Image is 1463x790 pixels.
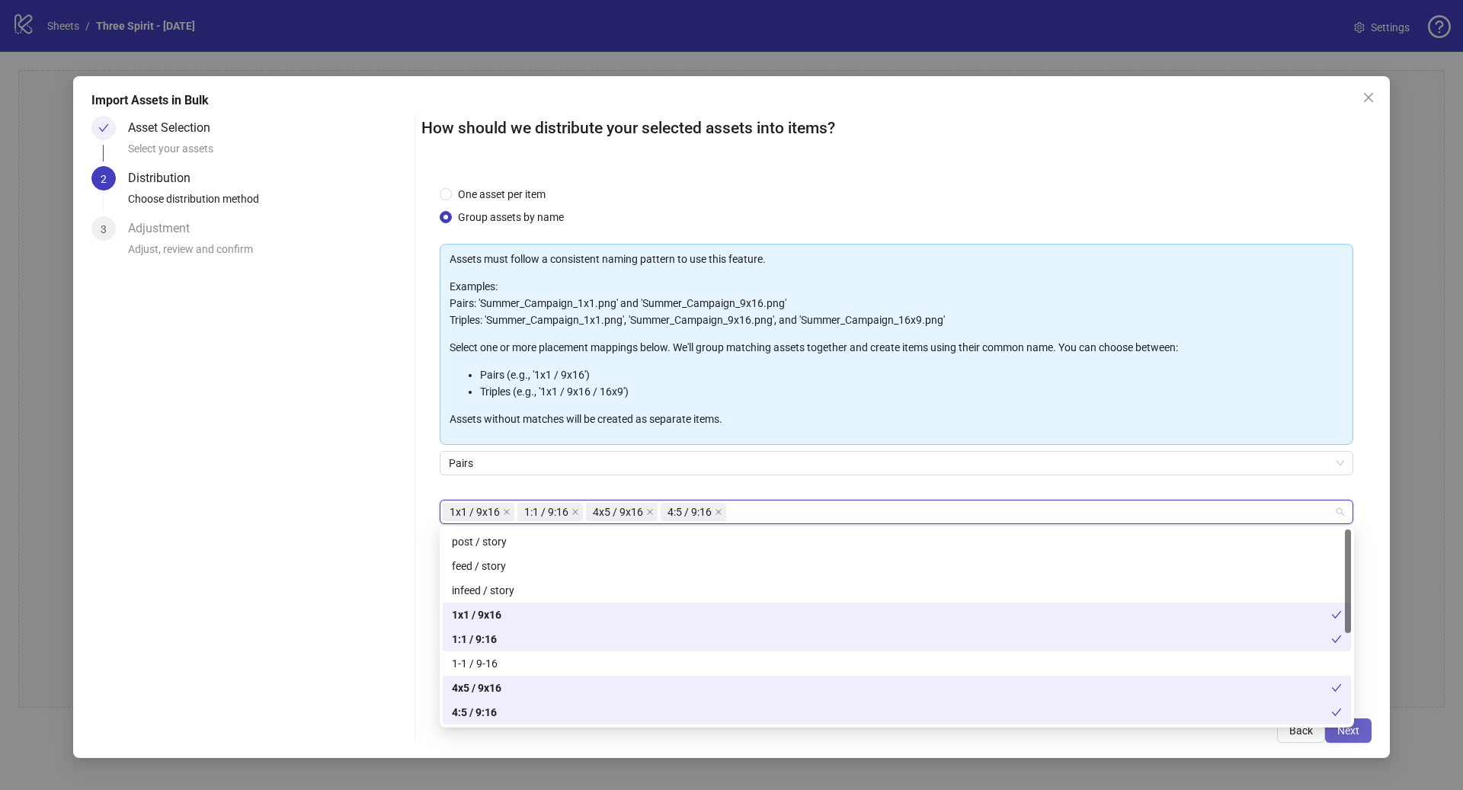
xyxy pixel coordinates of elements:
[593,504,643,520] span: 4x5 / 9x16
[443,603,1351,627] div: 1x1 / 9x16
[452,655,1342,672] div: 1-1 / 9-16
[450,251,1343,267] p: Assets must follow a consistent naming pattern to use this feature.
[443,503,514,521] span: 1x1 / 9x16
[480,366,1343,383] li: Pairs (e.g., '1x1 / 9x16')
[128,140,408,166] div: Select your assets
[452,209,570,225] span: Group assets by name
[421,116,1372,141] h2: How should we distribute your selected assets into items?
[443,627,1351,651] div: 1:1 / 9:16
[452,704,1331,721] div: 4:5 / 9:16
[1289,724,1313,737] span: Back
[517,503,583,521] span: 1:1 / 9:16
[128,166,203,190] div: Distribution
[128,190,408,216] div: Choose distribution method
[128,116,222,140] div: Asset Selection
[443,651,1351,676] div: 1-1 / 9-16
[101,223,107,235] span: 3
[91,91,1372,110] div: Import Assets in Bulk
[667,504,712,520] span: 4:5 / 9:16
[452,533,1342,550] div: post / story
[661,503,726,521] span: 4:5 / 9:16
[1356,85,1381,110] button: Close
[571,508,579,516] span: close
[1331,634,1342,644] span: check
[443,578,1351,603] div: infeed / story
[1277,718,1325,743] button: Back
[128,241,408,267] div: Adjust, review and confirm
[1337,724,1359,737] span: Next
[452,186,552,203] span: One asset per item
[450,339,1343,356] p: Select one or more placement mappings below. We'll group matching assets together and create item...
[1331,609,1342,620] span: check
[443,554,1351,578] div: feed / story
[1331,683,1342,693] span: check
[452,582,1342,599] div: infeed / story
[452,680,1331,696] div: 4x5 / 9x16
[524,504,568,520] span: 1:1 / 9:16
[450,504,500,520] span: 1x1 / 9x16
[443,700,1351,724] div: 4:5 / 9:16
[1325,718,1372,743] button: Next
[1362,91,1375,104] span: close
[450,278,1343,328] p: Examples: Pairs: 'Summer_Campaign_1x1.png' and 'Summer_Campaign_9x16.png' Triples: 'Summer_Campai...
[452,558,1342,574] div: feed / story
[715,508,722,516] span: close
[452,631,1331,648] div: 1:1 / 9:16
[443,676,1351,700] div: 4x5 / 9x16
[586,503,658,521] span: 4x5 / 9x16
[480,383,1343,400] li: Triples (e.g., '1x1 / 9x16 / 16x9')
[452,606,1331,623] div: 1x1 / 9x16
[128,216,202,241] div: Adjustment
[1331,707,1342,718] span: check
[101,173,107,185] span: 2
[503,508,511,516] span: close
[646,508,654,516] span: close
[450,411,1343,427] p: Assets without matches will be created as separate items.
[449,452,1344,475] span: Pairs
[443,529,1351,554] div: post / story
[98,123,109,133] span: check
